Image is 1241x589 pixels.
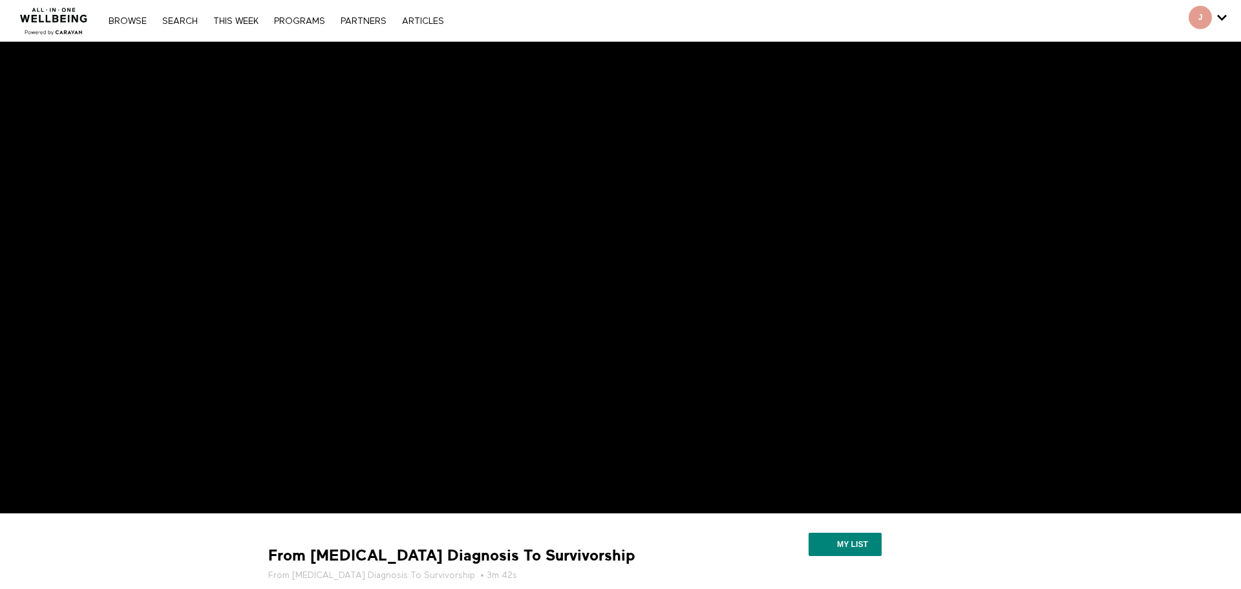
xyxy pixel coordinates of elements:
a: PROGRAMS [268,17,332,26]
button: My list [809,533,882,556]
h5: • 3m 42s [268,569,701,582]
strong: From [MEDICAL_DATA] Diagnosis To Survivorship [268,546,635,566]
a: Search [156,17,204,26]
nav: Primary [102,14,450,27]
a: THIS WEEK [207,17,265,26]
a: ARTICLES [396,17,451,26]
a: From [MEDICAL_DATA] Diagnosis To Survivorship [268,569,475,582]
a: PARTNERS [334,17,393,26]
a: Browse [102,17,153,26]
